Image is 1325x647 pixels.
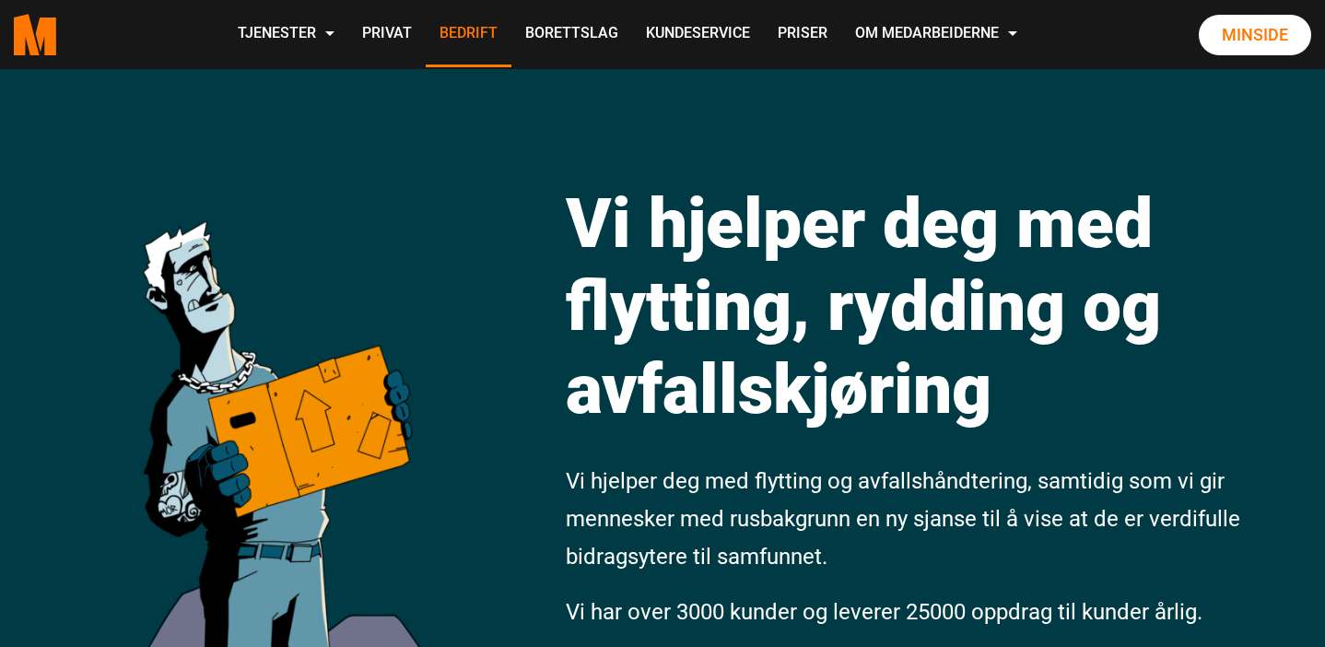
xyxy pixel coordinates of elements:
a: Tjenester [224,2,348,67]
a: Minside [1199,15,1311,55]
a: Priser [764,2,841,67]
a: Kundeservice [632,2,764,67]
a: Om Medarbeiderne [841,2,1031,67]
a: Borettslag [511,2,632,67]
span: Vi har over 3000 kunder og leverer 25000 oppdrag til kunder årlig. [566,599,1202,625]
span: Vi hjelper deg med flytting og avfallshåndtering, samtidig som vi gir mennesker med rusbakgrunn e... [566,468,1240,570]
a: Privat [348,2,426,67]
h1: Vi hjelper deg med flytting, rydding og avfallskjøring [566,182,1311,430]
a: Bedrift [426,2,511,67]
